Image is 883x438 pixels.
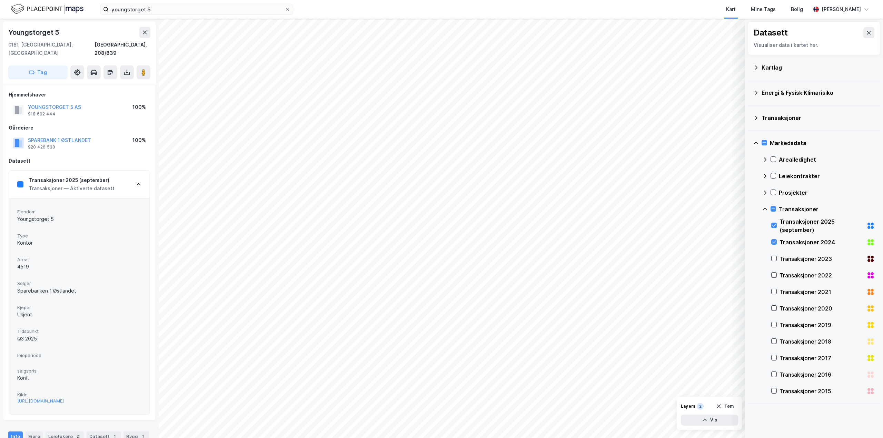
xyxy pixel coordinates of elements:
[28,144,55,150] div: 920 426 530
[9,157,150,165] div: Datasett
[17,257,141,263] span: Areal
[762,114,875,122] div: Transaksjoner
[791,5,803,13] div: Bolig
[17,310,141,319] div: Ukjent
[95,41,150,57] div: [GEOGRAPHIC_DATA], 208/839
[17,328,141,334] span: Tidspunkt
[109,4,285,14] input: Søk på adresse, matrikkel, gårdeiere, leietakere eller personer
[780,255,864,263] div: Transaksjoner 2023
[28,111,56,117] div: 918 692 444
[17,305,141,310] span: Kjøper
[780,370,864,379] div: Transaksjoner 2016
[780,387,864,395] div: Transaksjoner 2015
[11,3,83,15] img: logo.f888ab2527a4732fd821a326f86c7f29.svg
[17,398,64,404] button: [URL][DOMAIN_NAME]
[780,217,864,234] div: Transaksjoner 2025 (september)
[712,401,738,412] button: Tøm
[770,139,875,147] div: Markedsdata
[681,415,738,426] button: Vis
[754,41,874,49] div: Visualiser data i kartet her.
[762,63,875,72] div: Kartlag
[17,374,141,382] div: Konf.
[17,368,141,374] span: salgspris
[132,136,146,144] div: 100%
[780,321,864,329] div: Transaksjoner 2019
[9,91,150,99] div: Hjemmelshaver
[754,27,788,38] div: Datasett
[780,288,864,296] div: Transaksjoner 2021
[29,176,115,184] div: Transaksjoner 2025 (september)
[780,354,864,362] div: Transaksjoner 2017
[681,404,695,409] div: Layers
[726,5,736,13] div: Kart
[780,271,864,279] div: Transaksjoner 2022
[17,209,141,215] span: Eiendom
[17,392,141,398] span: Kilde
[779,205,875,213] div: Transaksjoner
[849,405,883,438] div: Kontrollprogram for chat
[780,337,864,346] div: Transaksjoner 2018
[17,353,141,358] span: leieperiode
[822,5,861,13] div: [PERSON_NAME]
[779,155,875,164] div: Arealledighet
[8,41,95,57] div: 0181, [GEOGRAPHIC_DATA], [GEOGRAPHIC_DATA]
[762,89,875,97] div: Energi & Fysisk Klimarisiko
[779,189,875,197] div: Prosjekter
[17,287,141,295] div: Sparebanken 1 Østlandet
[780,304,864,313] div: Transaksjoner 2020
[779,172,875,180] div: Leiekontrakter
[17,239,141,247] div: Kontor
[17,281,141,286] span: Selger
[697,403,704,410] div: 2
[751,5,776,13] div: Mine Tags
[780,238,864,246] div: Transaksjoner 2024
[17,215,141,223] div: Youngstorget 5
[9,124,150,132] div: Gårdeiere
[17,233,141,239] span: Type
[849,405,883,438] iframe: Chat Widget
[29,184,115,193] div: Transaksjoner — Aktiverte datasett
[17,335,141,343] div: Q3 2025
[132,103,146,111] div: 100%
[8,27,61,38] div: Youngstorget 5
[8,65,68,79] button: Tag
[17,263,141,271] div: 4519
